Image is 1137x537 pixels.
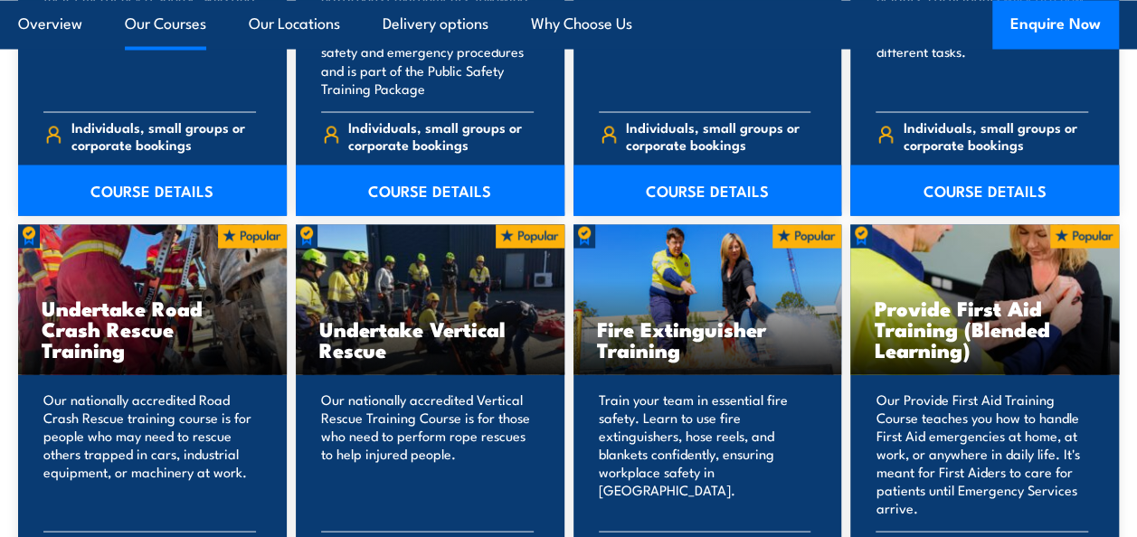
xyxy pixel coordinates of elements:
[348,118,533,152] span: Individuals, small groups or corporate bookings
[573,165,842,215] a: COURSE DETAILS
[850,165,1119,215] a: COURSE DETAILS
[296,165,564,215] a: COURSE DETAILS
[626,118,810,152] span: Individuals, small groups or corporate bookings
[599,390,811,516] p: Train your team in essential fire safety. Learn to use fire extinguishers, hose reels, and blanke...
[321,390,534,516] p: Our nationally accredited Vertical Rescue Training Course is for those who need to perform rope r...
[876,390,1088,516] p: Our Provide First Aid Training Course teaches you how to handle First Aid emergencies at home, at...
[874,297,1095,359] h3: Provide First Aid Training (Blended Learning)
[18,165,287,215] a: COURSE DETAILS
[597,317,819,359] h3: Fire Extinguisher Training
[71,118,256,152] span: Individuals, small groups or corporate bookings
[319,317,541,359] h3: Undertake Vertical Rescue
[42,297,263,359] h3: Undertake Road Crash Rescue Training
[904,118,1088,152] span: Individuals, small groups or corporate bookings
[43,390,256,516] p: Our nationally accredited Road Crash Rescue training course is for people who may need to rescue ...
